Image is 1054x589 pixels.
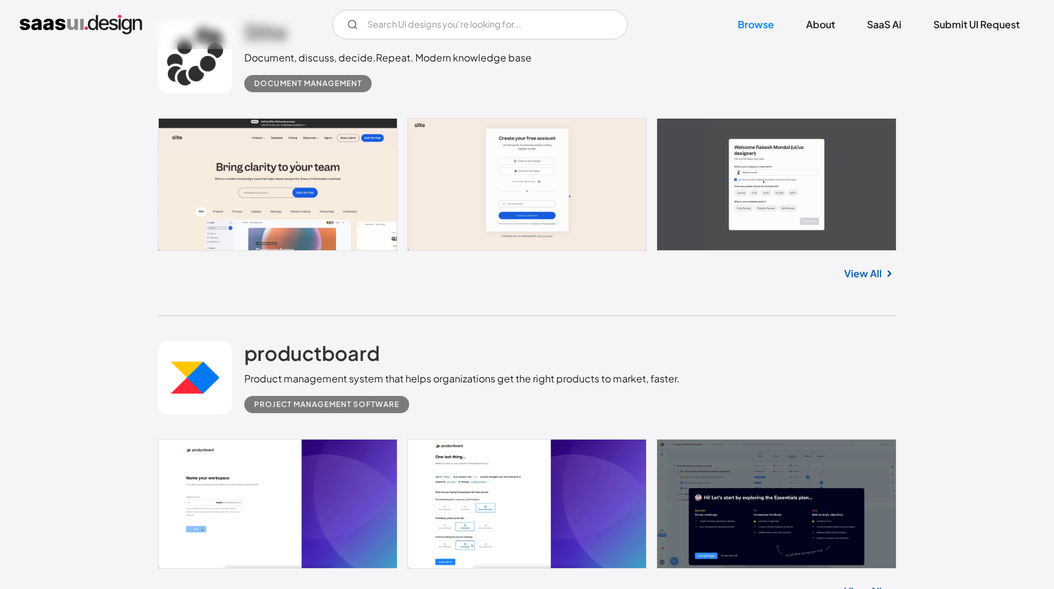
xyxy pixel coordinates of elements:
[244,341,380,365] h2: productboard
[723,11,789,38] a: Browse
[244,50,532,65] div: Document, discuss, decide.Repeat. Modern knowledge base
[244,371,680,386] div: Product management system that helps organizations get the right products to market, faster.
[791,11,850,38] a: About
[332,10,628,39] form: Email Form
[254,397,399,412] div: Project Management Software
[852,11,916,38] a: SaaS Ai
[919,11,1034,38] a: Submit UI Request
[844,266,882,281] a: View All
[244,341,380,371] a: productboard
[332,10,628,39] input: Search UI designs you're looking for...
[20,15,142,34] a: home
[254,76,362,91] div: Document Management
